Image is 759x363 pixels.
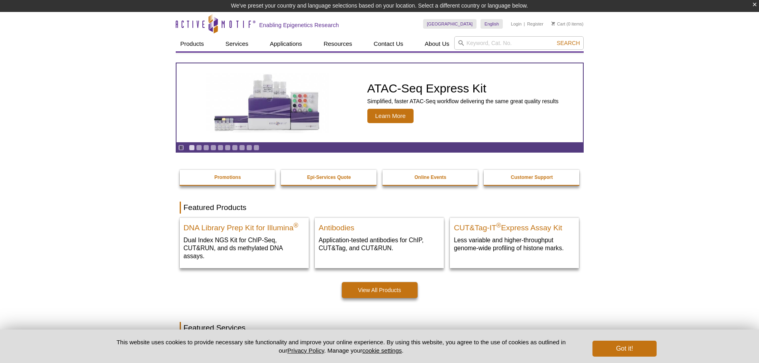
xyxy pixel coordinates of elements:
a: Online Events [382,170,479,185]
a: Customer Support [484,170,580,185]
span: Search [557,40,580,46]
a: Contact Us [369,36,408,51]
h2: Featured Services [180,322,580,334]
a: Go to slide 8 [239,145,245,151]
a: DNA Library Prep Kit for Illumina DNA Library Prep Kit for Illumina® Dual Index NGS Kit for ChIP-... [180,218,309,268]
a: Go to slide 3 [203,145,209,151]
a: Go to slide 6 [225,145,231,151]
p: Dual Index NGS Kit for ChIP-Seq, CUT&RUN, and ds methylated DNA assays. [184,236,305,260]
h2: Antibodies [319,220,440,232]
a: Login [511,21,522,27]
h2: CUT&Tag-IT Express Assay Kit [454,220,575,232]
a: Promotions [180,170,276,185]
a: Products [176,36,209,51]
a: Toggle autoplay [178,145,184,151]
a: [GEOGRAPHIC_DATA] [423,19,477,29]
h2: Featured Products [180,202,580,214]
a: Register [527,21,543,27]
strong: Customer Support [511,175,553,180]
img: Your Cart [551,22,555,26]
h2: DNA Library Prep Kit for Illumina [184,220,305,232]
a: English [481,19,503,29]
a: Go to slide 1 [189,145,195,151]
a: ATAC-Seq Express Kit ATAC-Seq Express Kit Simplified, faster ATAC-Seq workflow delivering the sam... [177,63,583,142]
input: Keyword, Cat. No. [454,36,584,50]
article: ATAC-Seq Express Kit [177,63,583,142]
p: Less variable and higher-throughput genome-wide profiling of histone marks​. [454,236,575,252]
a: Resources [319,36,357,51]
a: Go to slide 4 [210,145,216,151]
strong: Promotions [214,175,241,180]
button: Search [554,39,582,47]
strong: Online Events [414,175,446,180]
a: About Us [420,36,454,51]
p: This website uses cookies to provide necessary site functionality and improve your online experie... [103,338,580,355]
a: Go to slide 7 [232,145,238,151]
a: Go to slide 10 [253,145,259,151]
sup: ® [294,222,298,229]
h2: Enabling Epigenetics Research [259,22,339,29]
p: Simplified, faster ATAC-Seq workflow delivering the same great quality results [367,98,559,105]
img: ATAC-Seq Express Kit [202,73,333,133]
a: Go to slide 2 [196,145,202,151]
h2: ATAC-Seq Express Kit [367,82,559,94]
a: CUT&Tag-IT® Express Assay Kit CUT&Tag-IT®Express Assay Kit Less variable and higher-throughput ge... [450,218,579,260]
a: Go to slide 9 [246,145,252,151]
a: Cart [551,21,565,27]
a: Go to slide 5 [218,145,224,151]
a: View All Products [342,282,418,298]
strong: Epi-Services Quote [307,175,351,180]
a: Services [221,36,253,51]
span: Learn More [367,109,414,123]
li: | [524,19,525,29]
sup: ® [496,222,501,229]
p: Application-tested antibodies for ChIP, CUT&Tag, and CUT&RUN. [319,236,440,252]
button: Got it! [592,341,656,357]
a: Epi-Services Quote [281,170,377,185]
a: Applications [265,36,307,51]
a: Privacy Policy [287,347,324,354]
a: All Antibodies Antibodies Application-tested antibodies for ChIP, CUT&Tag, and CUT&RUN. [315,218,444,260]
li: (0 items) [551,19,584,29]
button: cookie settings [362,347,402,354]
